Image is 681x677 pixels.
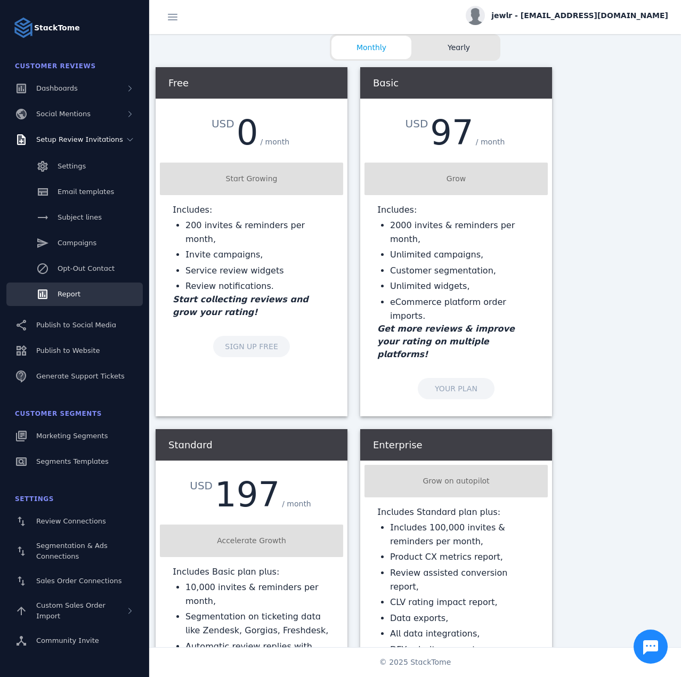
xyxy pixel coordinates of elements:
[369,173,544,184] div: Grow
[390,279,535,293] li: Unlimited widgets,
[430,116,473,150] div: 97
[6,365,143,388] a: Generate Support Tickets
[377,506,535,519] p: Includes Standard plan plus:
[36,84,78,92] span: Dashboards
[491,10,668,21] span: jewlr - [EMAIL_ADDRESS][DOMAIN_NAME]
[185,640,330,667] li: Automatic review replies with ChatGPT AI,
[6,180,143,204] a: Email templates
[164,535,339,546] div: Accelerate Growth
[390,611,535,625] li: Data exports,
[466,6,668,25] button: jewlr - [EMAIL_ADDRESS][DOMAIN_NAME]
[6,569,143,593] a: Sales Order Connections
[6,313,143,337] a: Publish to Social Media
[36,321,116,329] span: Publish to Social Media
[34,22,80,34] strong: StackTome
[390,248,535,262] li: Unlimited campaigns,
[373,439,423,450] span: Enterprise
[173,204,330,216] p: Includes:
[390,264,535,278] li: Customer segmentation,
[373,77,399,88] span: Basic
[6,206,143,229] a: Subject lines
[36,517,106,525] span: Review Connections
[369,475,544,487] div: Grow on autopilot
[36,135,123,143] span: Setup Review Invitations
[406,116,431,132] div: USD
[58,162,86,170] span: Settings
[168,439,213,450] span: Standard
[6,450,143,473] a: Segments Templates
[212,116,237,132] div: USD
[185,610,330,637] li: Segmentation on ticketing data like Zendesk, Gorgias, Freshdesk,
[390,550,535,564] li: Product CX metrics report,
[6,339,143,362] a: Publish to Website
[215,478,280,512] div: 197
[474,134,507,150] div: / month
[36,372,125,380] span: Generate Support Tickets
[237,116,258,150] div: 0
[36,542,108,560] span: Segmentation & Ads Connections
[390,521,535,548] li: Includes 100,000 invites & reminders per month,
[6,424,143,448] a: Marketing Segments
[6,257,143,280] a: Opt-Out Contact
[6,155,143,178] a: Settings
[36,346,100,354] span: Publish to Website
[6,231,143,255] a: Campaigns
[185,264,330,278] li: Service review widgets
[173,566,330,578] p: Includes Basic plan plus:
[280,496,313,512] div: / month
[173,294,309,317] em: Start collecting reviews and grow your rating!
[390,595,535,609] li: CLV rating impact report,
[331,42,411,53] span: Monthly
[58,213,102,221] span: Subject lines
[36,601,106,620] span: Custom Sales Order Import
[13,17,34,38] img: Logo image
[185,581,330,608] li: 10,000 invites & reminders per month,
[377,204,535,216] p: Includes:
[390,643,535,657] li: DFY priority support.
[36,457,109,465] span: Segments Templates
[258,134,291,150] div: / month
[390,219,535,246] li: 2000 invites & reminders per month,
[36,432,108,440] span: Marketing Segments
[390,295,535,323] li: eCommerce platform order imports.
[36,110,91,118] span: Social Mentions
[58,290,80,298] span: Report
[185,248,330,262] li: Invite campaigns,
[36,577,121,585] span: Sales Order Connections
[190,478,215,494] div: USD
[58,264,115,272] span: Opt-Out Contact
[6,535,143,567] a: Segmentation & Ads Connections
[185,219,330,246] li: 200 invites & reminders per month,
[15,62,96,70] span: Customer Reviews
[419,42,499,53] span: Yearly
[58,188,114,196] span: Email templates
[58,239,96,247] span: Campaigns
[6,283,143,306] a: Report
[390,566,535,593] li: Review assisted conversion report,
[15,410,102,417] span: Customer Segments
[6,510,143,533] a: Review Connections
[377,324,515,359] em: Get more reviews & improve your rating on multiple platforms!
[6,629,143,652] a: Community Invite
[15,495,54,503] span: Settings
[379,657,451,668] span: © 2025 StackTome
[185,279,330,293] li: Review notifications.
[164,173,339,184] div: Start Growing
[168,77,189,88] span: Free
[390,627,535,641] li: All data integrations,
[36,636,99,644] span: Community Invite
[466,6,485,25] img: profile.jpg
